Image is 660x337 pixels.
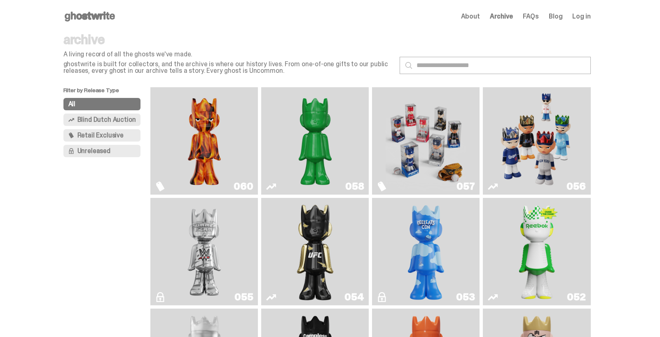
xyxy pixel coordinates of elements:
[488,91,585,191] a: Game Face (2025)
[63,145,141,157] button: Unreleased
[164,91,245,191] img: Always On Fire
[386,91,466,191] img: Game Face (2025)
[490,13,513,20] a: Archive
[63,51,393,58] p: A living record of all the ghosts we've made.
[77,116,136,123] span: Blind Dutch Auction
[515,201,559,302] img: Court Victory
[63,61,393,74] p: ghostwrite is built for collectors, and the archive is where our history lives. From one-of-one g...
[63,33,393,46] p: archive
[266,91,364,191] a: Schrödinger's ghost: Sunday Green
[488,201,585,302] a: Court Victory
[155,201,253,302] a: I Was There SummerSlam
[456,181,475,191] div: 057
[234,292,253,302] div: 055
[266,201,364,302] a: Ruby
[572,13,590,20] a: Log in
[77,148,110,154] span: Unreleased
[566,181,585,191] div: 056
[496,91,577,191] img: Game Face (2025)
[404,201,448,302] img: ghooooost
[344,292,364,302] div: 054
[63,98,141,110] button: All
[68,101,76,107] span: All
[293,201,337,302] img: Ruby
[63,114,141,126] button: Blind Dutch Auction
[234,181,253,191] div: 060
[63,129,141,142] button: Retail Exclusive
[377,201,475,302] a: ghooooost
[63,87,151,98] p: Filter by Release Type
[164,201,245,302] img: I Was There SummerSlam
[345,181,364,191] div: 058
[461,13,480,20] a: About
[549,13,562,20] a: Blog
[456,292,475,302] div: 053
[275,91,356,191] img: Schrödinger's ghost: Sunday Green
[523,13,539,20] a: FAQs
[567,292,585,302] div: 052
[77,132,124,139] span: Retail Exclusive
[155,91,253,191] a: Always On Fire
[377,91,475,191] a: Game Face (2025)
